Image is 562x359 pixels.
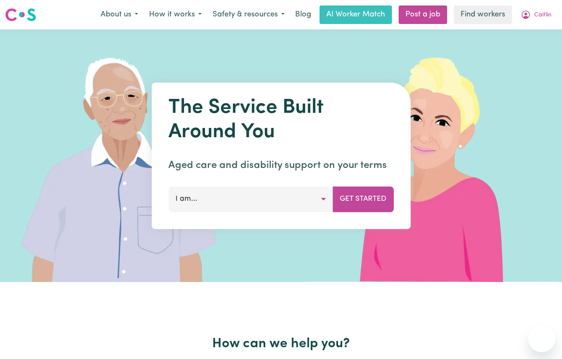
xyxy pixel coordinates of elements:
[168,96,394,144] h1: The Service Built Around You
[333,186,394,212] button: Get Started
[168,186,333,212] button: I am...
[5,7,36,22] img: Careseekers logo
[290,5,316,24] a: Blog
[46,336,516,352] h2: How can we help you?
[528,325,555,352] iframe: Button to launch messaging window
[5,5,36,24] a: Careseekers logo
[454,5,512,24] a: Find workers
[207,6,290,24] button: Safety & resources
[534,11,551,20] span: Caitlin
[144,6,207,24] button: How it works
[95,6,144,24] button: About us
[399,5,447,24] a: Post a job
[320,5,392,24] a: AI Worker Match
[168,158,394,173] p: Aged care and disability support on your terms
[515,6,557,24] button: My Account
